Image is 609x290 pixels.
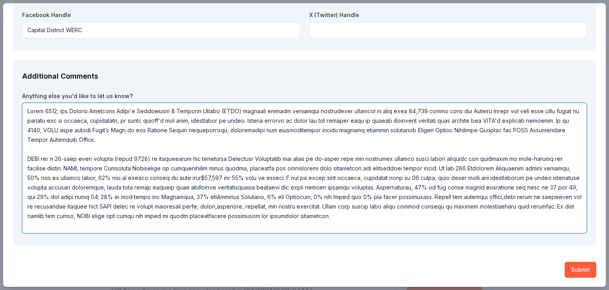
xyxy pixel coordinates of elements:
textarea: Lorem 6512, ips Dolorsi Ametcons Adipi'e Seddoeiusm & Temporin Utlabo (ETDO) magnaali enimadm ven... [22,103,587,233]
label: Facebook Handle [22,11,300,19]
label: Anything else you'd like to let us know? [22,92,587,100]
button: Submit [565,262,596,278]
div: Additional Comments [22,70,587,83]
label: X (Twitter) Handle [309,11,587,19]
